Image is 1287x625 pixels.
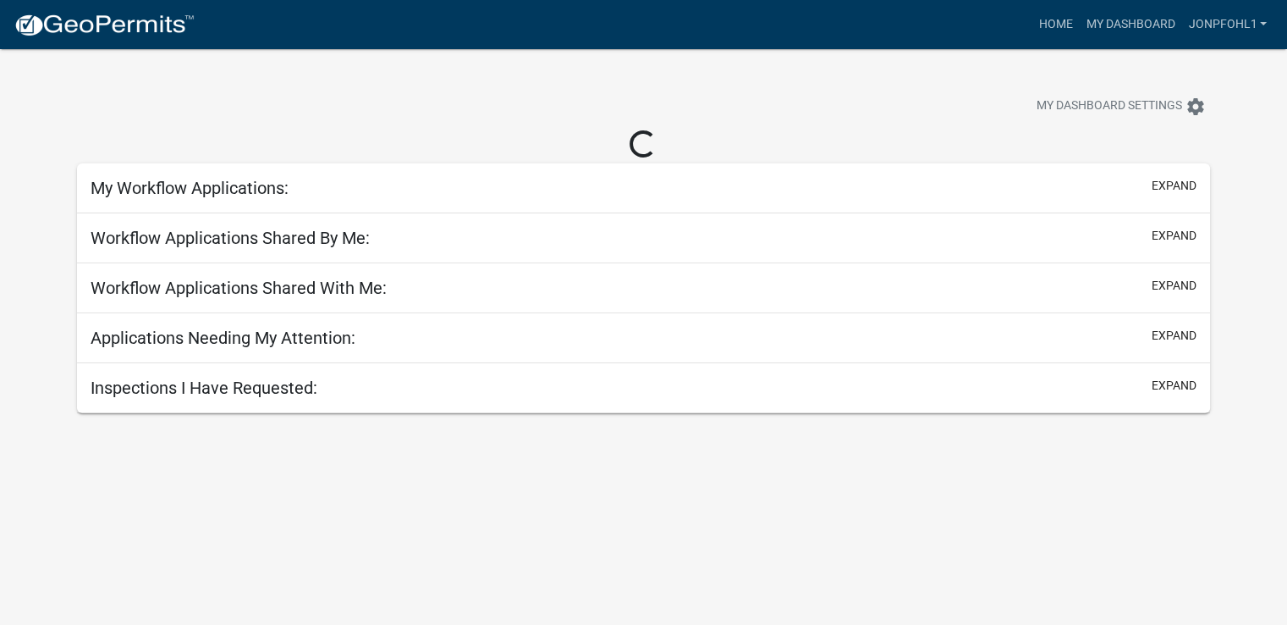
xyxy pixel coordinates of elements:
a: Home [1031,8,1079,41]
button: expand [1152,377,1196,395]
h5: My Workflow Applications: [91,178,289,198]
button: expand [1152,327,1196,345]
i: settings [1185,97,1206,117]
h5: Inspections I Have Requested: [91,378,317,398]
button: My Dashboard Settingssettings [1023,90,1219,123]
button: expand [1152,177,1196,195]
button: expand [1152,277,1196,295]
h5: Applications Needing My Attention: [91,328,355,348]
a: JonPfohl1 [1181,8,1273,41]
span: My Dashboard Settings [1037,97,1182,117]
a: My Dashboard [1079,8,1181,41]
h5: Workflow Applications Shared By Me: [91,228,370,248]
button: expand [1152,227,1196,245]
h5: Workflow Applications Shared With Me: [91,278,387,298]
